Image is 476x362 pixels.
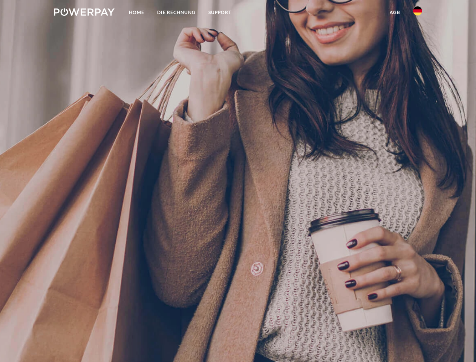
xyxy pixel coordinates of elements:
[122,6,151,19] a: Home
[383,6,407,19] a: agb
[151,6,202,19] a: DIE RECHNUNG
[54,8,115,16] img: logo-powerpay-white.svg
[202,6,238,19] a: SUPPORT
[413,6,422,15] img: de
